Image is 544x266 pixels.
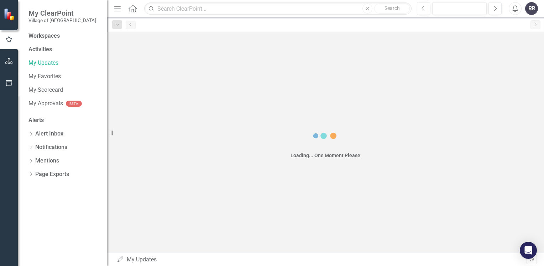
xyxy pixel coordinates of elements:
[35,170,69,179] a: Page Exports
[28,86,100,94] a: My Scorecard
[35,157,59,165] a: Mentions
[28,9,96,17] span: My ClearPoint
[385,5,400,11] span: Search
[28,46,100,54] div: Activities
[374,4,410,14] button: Search
[28,73,100,81] a: My Favorites
[525,2,538,15] button: RR
[28,32,60,40] div: Workspaces
[35,143,67,151] a: Notifications
[4,8,16,20] img: ClearPoint Strategy
[28,17,96,23] small: Village of [GEOGRAPHIC_DATA]
[520,242,537,259] div: Open Intercom Messenger
[35,130,63,138] a: Alert Inbox
[28,100,63,108] a: My Approvals
[117,256,527,264] div: My Updates
[66,101,82,107] div: BETA
[28,59,100,67] a: My Updates
[28,116,100,124] div: Alerts
[144,2,412,15] input: Search ClearPoint...
[291,152,360,159] div: Loading... One Moment Please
